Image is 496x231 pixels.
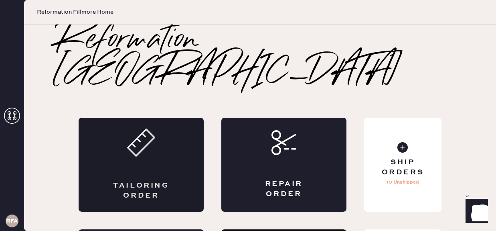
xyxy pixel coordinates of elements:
[370,157,435,178] div: Ship Orders
[387,178,419,187] p: 10 Unshipped
[37,8,113,16] span: Reformation Fillmore Home
[6,218,18,224] h3: RFA
[458,195,492,229] iframe: Front Chat
[253,179,314,199] div: Repair Order
[111,181,172,201] div: Tailoring Order
[56,25,464,89] h2: Reformation [GEOGRAPHIC_DATA]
